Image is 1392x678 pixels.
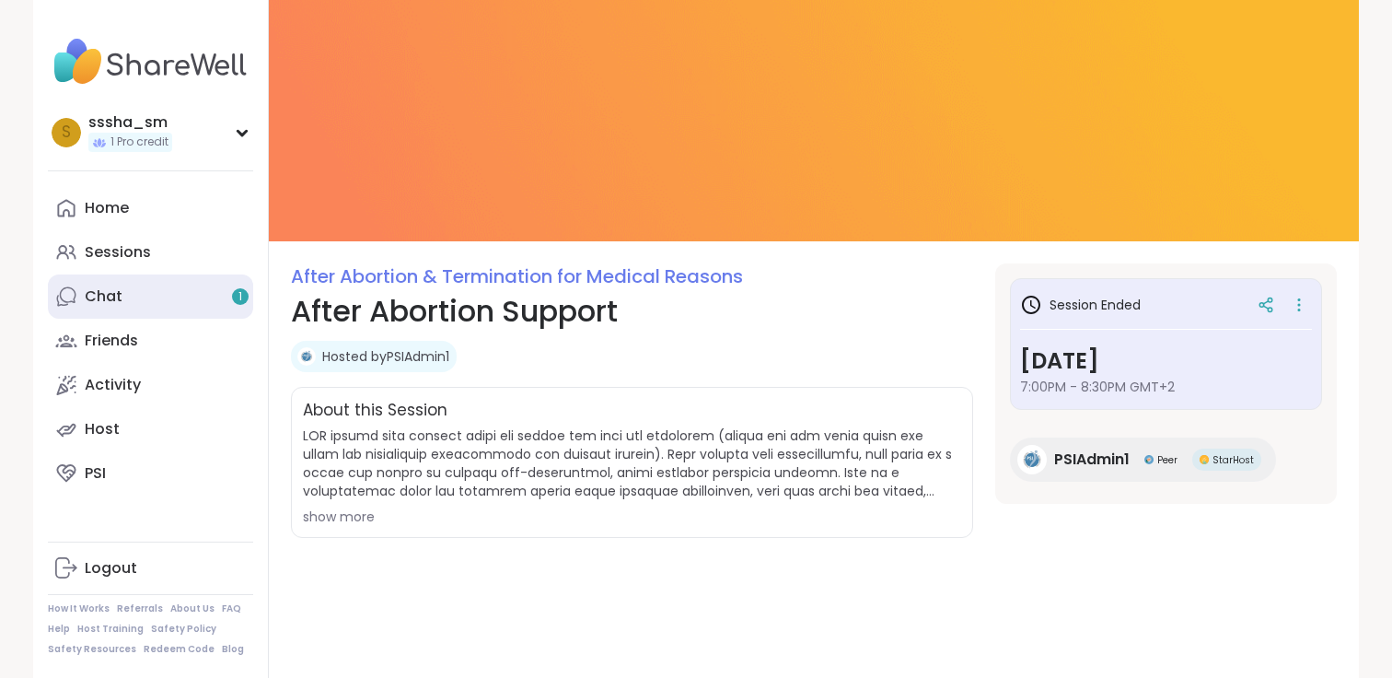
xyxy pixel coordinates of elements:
[85,375,141,395] div: Activity
[85,463,106,484] div: PSI
[85,419,120,439] div: Host
[48,602,110,615] a: How It Works
[151,623,216,636] a: Safety Policy
[1020,345,1312,378] h3: [DATE]
[62,121,71,145] span: s
[238,289,242,305] span: 1
[85,198,129,218] div: Home
[48,363,253,407] a: Activity
[297,347,316,366] img: PSIAdmin1
[303,427,961,500] span: LOR ipsumd sita consect adipi eli seddoe tem inci utl etdolorem (aliqua eni adm venia quisn exe u...
[303,399,447,423] h2: About this Session
[1020,294,1141,316] h3: Session Ended
[77,623,144,636] a: Host Training
[222,643,244,656] a: Blog
[85,558,137,579] div: Logout
[291,263,743,289] a: After Abortion & Termination for Medical Reasons
[48,186,253,230] a: Home
[1157,453,1177,467] span: Peer
[1020,378,1312,396] span: 7:00PM - 8:30PM GMT+2
[322,347,449,366] a: Hosted byPSIAdmin1
[85,286,122,307] div: Chat
[110,134,168,150] span: 1 Pro credit
[48,546,253,590] a: Logout
[291,289,973,333] h1: After Abortion Support
[48,29,253,94] img: ShareWell Nav Logo
[1200,455,1209,464] img: Peer Badge One
[170,602,215,615] a: About Us
[48,319,253,363] a: Friends
[117,602,163,615] a: Referrals
[1054,449,1130,471] span: PSIAdmin1
[85,331,138,351] div: Friends
[48,451,253,496] a: PSI
[1010,438,1276,482] a: PSIAdmin1PSIAdmin1Peer Badge OnePeerPeer Badge OneStarHost
[1017,445,1047,474] img: PSIAdmin1
[48,230,253,275] a: Sessions
[1212,453,1254,467] span: StarHost
[88,112,172,133] div: sssha_sm
[303,508,961,526] div: show more
[144,643,215,656] a: Redeem Code
[1144,455,1154,464] img: Peer Badge One
[48,275,253,319] a: Chat1
[48,623,70,636] a: Help
[222,602,241,615] a: FAQ
[85,242,151,263] div: Sessions
[48,407,253,451] a: Host
[48,643,136,656] a: Safety Resources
